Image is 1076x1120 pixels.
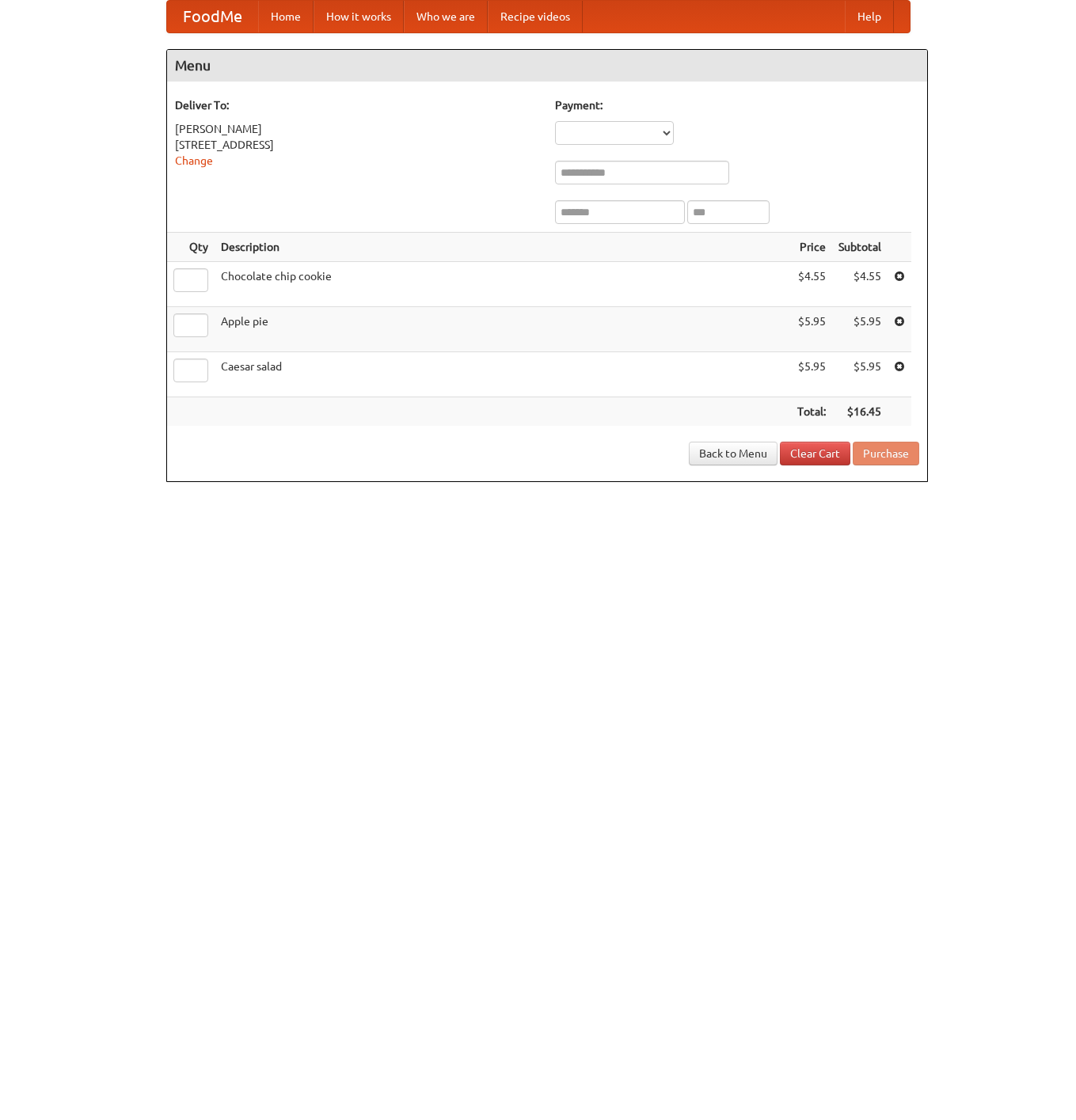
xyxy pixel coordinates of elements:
[791,397,832,427] th: Total:
[175,97,539,113] h5: Deliver To:
[832,352,888,397] td: $5.95
[791,352,832,397] td: $5.95
[832,233,888,262] th: Subtotal
[314,1,404,32] a: How it works
[780,442,850,465] a: Clear Cart
[215,307,791,352] td: Apple pie
[258,1,314,32] a: Home
[215,262,791,307] td: Chocolate chip cookie
[845,1,894,32] a: Help
[175,121,539,137] div: [PERSON_NAME]
[832,397,888,427] th: $16.45
[853,442,919,465] button: Purchase
[175,154,213,167] a: Change
[167,50,927,82] h4: Menu
[832,262,888,307] td: $4.55
[175,137,539,153] div: [STREET_ADDRESS]
[555,97,919,113] h5: Payment:
[791,262,832,307] td: $4.55
[488,1,583,32] a: Recipe videos
[167,1,258,32] a: FoodMe
[215,352,791,397] td: Caesar salad
[832,307,888,352] td: $5.95
[215,233,791,262] th: Description
[167,233,215,262] th: Qty
[689,442,778,465] a: Back to Menu
[791,233,832,262] th: Price
[791,307,832,352] td: $5.95
[404,1,488,32] a: Who we are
